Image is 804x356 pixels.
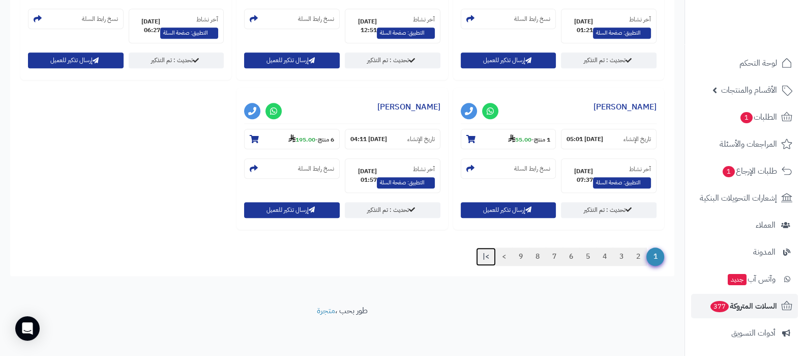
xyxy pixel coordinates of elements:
small: نسخ رابط السلة [514,15,550,23]
section: نسخ رابط السلة [28,9,124,29]
small: نسخ رابط السلة [298,165,334,173]
span: إشعارات التحويلات البنكية [700,191,777,205]
a: لوحة التحكم [691,51,798,75]
a: 8 [529,248,546,266]
a: الطلبات1 [691,105,798,129]
a: طلبات الإرجاع1 [691,159,798,183]
a: 2 [630,248,647,266]
strong: 195.00 [288,135,315,144]
small: تاريخ الإنشاء [623,135,651,144]
a: تحديث : تم التذكير [561,202,657,218]
span: 1 [740,112,753,123]
span: التطبيق: صفحة السلة [377,177,435,188]
a: 6 [562,248,580,266]
a: [PERSON_NAME] [593,101,657,113]
section: نسخ رابط السلة [461,9,556,29]
a: المراجعات والأسئلة [691,132,798,156]
a: 5 [579,248,597,266]
span: المدونة [753,245,776,259]
section: نسخ رابط السلة [244,9,340,29]
span: الأقسام والمنتجات [721,83,777,97]
a: المدونة [691,240,798,264]
span: التطبيق: صفحة السلة [593,177,651,188]
strong: [DATE] 06:27 [134,17,161,35]
button: إرسال تذكير للعميل [28,52,124,68]
span: 1 [646,248,664,266]
small: نسخ رابط السلة [514,165,550,173]
a: تحديث : تم التذكير [345,52,440,68]
span: طلبات الإرجاع [722,164,777,178]
a: 7 [546,248,563,266]
a: تحديث : تم التذكير [345,202,440,218]
span: جديد [728,274,747,285]
small: - [508,134,550,144]
button: إرسال تذكير للعميل [461,52,556,68]
strong: [DATE] 01:57 [350,167,377,184]
span: التطبيق: صفحة السلة [593,28,651,39]
a: > [495,248,513,266]
span: 377 [710,301,729,312]
span: المراجعات والأسئلة [720,137,777,151]
strong: [DATE] 12:51 [350,17,377,35]
small: آخر نشاط [196,15,218,24]
a: [PERSON_NAME] [377,101,440,113]
a: >| [476,248,496,266]
span: التطبيق: صفحة السلة [377,28,435,39]
small: نسخ رابط السلة [82,15,118,23]
small: آخر نشاط [413,165,435,174]
a: أدوات التسويق [691,321,798,345]
a: 4 [596,248,613,266]
section: 6 منتج-195.00 [244,129,340,149]
strong: 6 منتج [318,135,334,144]
span: 1 [723,166,735,177]
small: آخر نشاط [413,15,435,24]
span: السلات المتروكة [709,299,777,313]
strong: 55.00 [508,135,531,144]
a: العملاء [691,213,798,237]
a: السلات المتروكة377 [691,294,798,318]
section: نسخ رابط السلة [461,158,556,179]
strong: [DATE] 05:01 [567,135,603,144]
a: متجرة [317,305,335,317]
button: إرسال تذكير للعميل [244,52,340,68]
a: 3 [613,248,630,266]
span: العملاء [756,218,776,232]
span: الطلبات [739,110,777,124]
section: نسخ رابط السلة [244,158,340,179]
small: نسخ رابط السلة [298,15,334,23]
span: التطبيق: صفحة السلة [160,28,218,39]
a: إشعارات التحويلات البنكية [691,186,798,210]
a: تحديث : تم التذكير [561,52,657,68]
a: 9 [512,248,529,266]
button: إرسال تذكير للعميل [244,202,340,218]
strong: [DATE] 01:21 [567,17,593,35]
img: logo-2.png [735,28,794,49]
a: تحديث : تم التذكير [129,52,224,68]
div: Open Intercom Messenger [15,316,40,341]
strong: [DATE] 04:11 [350,135,387,144]
small: آخر نشاط [629,15,651,24]
a: وآتس آبجديد [691,267,798,291]
span: أدوات التسويق [731,326,776,340]
button: إرسال تذكير للعميل [461,202,556,218]
strong: 1 منتج [534,135,550,144]
span: لوحة التحكم [739,56,777,70]
strong: [DATE] 07:37 [567,167,593,184]
small: تاريخ الإنشاء [407,135,435,144]
small: - [288,134,334,144]
section: 1 منتج-55.00 [461,129,556,149]
span: وآتس آب [727,272,776,286]
small: آخر نشاط [629,165,651,174]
